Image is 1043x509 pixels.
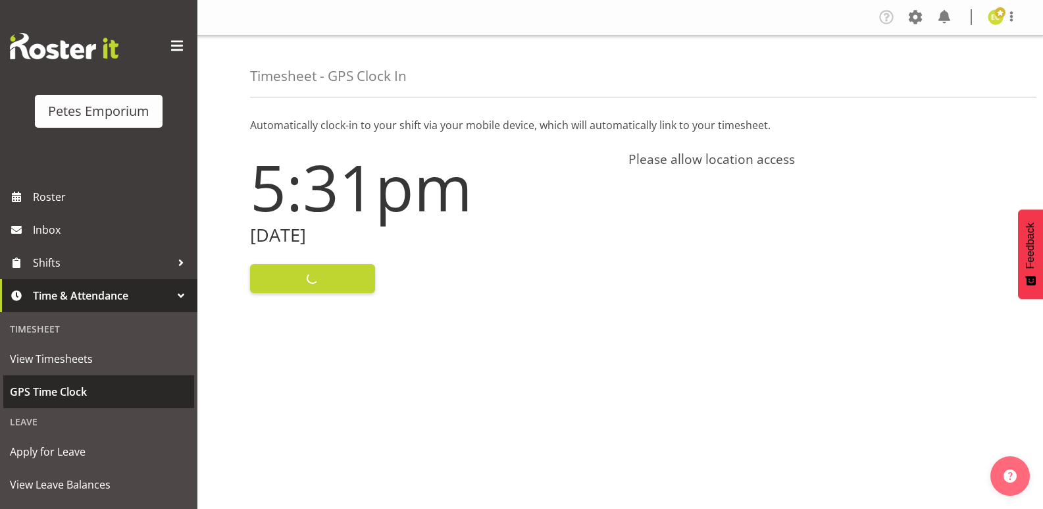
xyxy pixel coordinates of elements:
[10,475,188,495] span: View Leave Balances
[1004,469,1017,483] img: help-xxl-2.png
[48,101,149,121] div: Petes Emporium
[250,151,613,223] h1: 5:31pm
[1018,209,1043,299] button: Feedback - Show survey
[10,349,188,369] span: View Timesheets
[3,315,194,342] div: Timesheet
[3,375,194,408] a: GPS Time Clock
[3,435,194,468] a: Apply for Leave
[250,225,613,246] h2: [DATE]
[10,442,188,462] span: Apply for Leave
[33,220,191,240] span: Inbox
[33,286,171,306] span: Time & Attendance
[250,117,990,133] p: Automatically clock-in to your shift via your mobile device, which will automatically link to you...
[3,342,194,375] a: View Timesheets
[250,68,407,84] h4: Timesheet - GPS Clock In
[10,33,118,59] img: Rosterit website logo
[10,382,188,402] span: GPS Time Clock
[33,187,191,207] span: Roster
[33,253,171,273] span: Shifts
[988,9,1004,25] img: emma-croft7499.jpg
[3,408,194,435] div: Leave
[3,468,194,501] a: View Leave Balances
[628,151,991,167] h4: Please allow location access
[1025,223,1036,269] span: Feedback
